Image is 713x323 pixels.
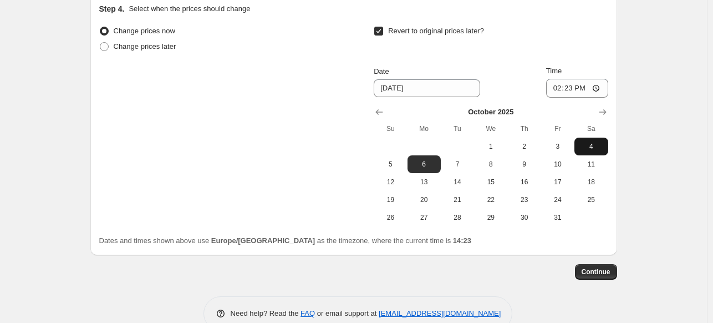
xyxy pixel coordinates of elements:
span: 12 [378,178,403,186]
button: Monday October 27 2025 [408,209,441,226]
button: Wednesday October 8 2025 [474,155,507,173]
th: Friday [541,120,574,138]
span: Need help? Read the [231,309,301,317]
b: Europe/[GEOGRAPHIC_DATA] [211,236,315,245]
th: Monday [408,120,441,138]
span: 23 [512,195,536,204]
button: Saturday October 18 2025 [574,173,608,191]
button: Sunday October 12 2025 [374,173,407,191]
button: Thursday October 16 2025 [507,173,541,191]
span: 31 [546,213,570,222]
input: 9/29/2025 [374,79,480,97]
button: Wednesday October 1 2025 [474,138,507,155]
span: We [478,124,503,133]
button: Monday October 13 2025 [408,173,441,191]
span: Tu [445,124,470,133]
button: Friday October 31 2025 [541,209,574,226]
span: or email support at [315,309,379,317]
h2: Step 4. [99,3,125,14]
button: Sunday October 19 2025 [374,191,407,209]
span: Mo [412,124,436,133]
span: 7 [445,160,470,169]
span: 1 [478,142,503,151]
button: Wednesday October 22 2025 [474,191,507,209]
span: 30 [512,213,536,222]
th: Saturday [574,120,608,138]
span: 11 [579,160,603,169]
span: 25 [579,195,603,204]
span: 15 [478,178,503,186]
button: Friday October 10 2025 [541,155,574,173]
button: Wednesday October 15 2025 [474,173,507,191]
b: 14:23 [453,236,471,245]
button: Saturday October 25 2025 [574,191,608,209]
button: Friday October 17 2025 [541,173,574,191]
button: Sunday October 26 2025 [374,209,407,226]
th: Thursday [507,120,541,138]
button: Show next month, November 2025 [595,104,610,120]
span: Change prices later [114,42,176,51]
span: Change prices now [114,27,175,35]
span: 9 [512,160,536,169]
button: Monday October 6 2025 [408,155,441,173]
span: 14 [445,178,470,186]
span: 10 [546,160,570,169]
span: 4 [579,142,603,151]
span: 26 [378,213,403,222]
span: 5 [378,160,403,169]
button: Monday October 20 2025 [408,191,441,209]
button: Friday October 24 2025 [541,191,574,209]
button: Thursday October 23 2025 [507,191,541,209]
a: [EMAIL_ADDRESS][DOMAIN_NAME] [379,309,501,317]
th: Sunday [374,120,407,138]
span: 28 [445,213,470,222]
span: 3 [546,142,570,151]
span: 27 [412,213,436,222]
span: 17 [546,178,570,186]
button: Sunday October 5 2025 [374,155,407,173]
span: Th [512,124,536,133]
button: Saturday October 11 2025 [574,155,608,173]
span: Time [546,67,562,75]
span: 6 [412,160,436,169]
span: 29 [478,213,503,222]
span: 20 [412,195,436,204]
button: Thursday October 30 2025 [507,209,541,226]
button: Tuesday October 21 2025 [441,191,474,209]
th: Tuesday [441,120,474,138]
button: Friday October 3 2025 [541,138,574,155]
span: 16 [512,178,536,186]
span: 24 [546,195,570,204]
input: 12:00 [546,79,608,98]
button: Wednesday October 29 2025 [474,209,507,226]
button: Tuesday October 7 2025 [441,155,474,173]
span: Revert to original prices later? [388,27,484,35]
button: Continue [575,264,617,280]
span: Continue [582,268,610,276]
span: 8 [478,160,503,169]
th: Wednesday [474,120,507,138]
span: 18 [579,178,603,186]
button: Thursday October 9 2025 [507,155,541,173]
span: Date [374,67,389,75]
button: Thursday October 2 2025 [507,138,541,155]
button: Tuesday October 28 2025 [441,209,474,226]
span: Dates and times shown above use as the timezone, where the current time is [99,236,472,245]
button: Saturday October 4 2025 [574,138,608,155]
button: Show previous month, September 2025 [371,104,387,120]
a: FAQ [301,309,315,317]
span: Fr [546,124,570,133]
span: 2 [512,142,536,151]
span: 13 [412,178,436,186]
span: Su [378,124,403,133]
span: 21 [445,195,470,204]
span: 22 [478,195,503,204]
span: Sa [579,124,603,133]
button: Tuesday October 14 2025 [441,173,474,191]
span: 19 [378,195,403,204]
p: Select when the prices should change [129,3,250,14]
